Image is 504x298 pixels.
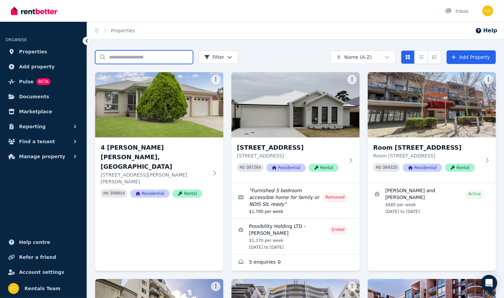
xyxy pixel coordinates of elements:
a: Account settings [5,265,81,279]
span: Residential [403,164,442,172]
span: Help centre [19,238,50,246]
span: Account settings [19,268,64,276]
a: 4 Olivia Cl, Kellyville4 [PERSON_NAME] [PERSON_NAME], [GEOGRAPHIC_DATA][STREET_ADDRESS][PERSON_NA... [95,72,223,209]
span: Rentals Team [24,284,60,293]
button: Filter [198,50,238,64]
img: Rentals Team [8,283,19,294]
span: Rental [445,164,475,172]
code: 399014 [110,191,125,196]
a: Add Property [447,50,496,64]
span: Rental [172,189,202,198]
button: More options [211,75,221,84]
div: Inbox [445,8,469,15]
a: View details for Possibility Holding LTD - David Mazengarb [231,219,360,254]
button: Compact list view [414,50,428,64]
button: Reporting [5,120,81,133]
div: Open Intercom Messenger [481,275,497,291]
span: Pulse [19,78,34,86]
code: 384325 [383,165,397,170]
button: Name (A-Z) [330,50,396,64]
span: Reporting [19,122,46,131]
a: Help centre [5,235,81,249]
button: More options [347,282,357,291]
span: ORGANISE [5,37,27,42]
img: Rentals Team [482,5,493,16]
button: Expanded list view [428,50,441,64]
a: PulseBETA [5,75,81,88]
p: Room [STREET_ADDRESS] [373,152,481,159]
p: [STREET_ADDRESS] [237,152,345,159]
a: Enquiries for 49 Indigo Bend, Wellard WA 6170 [231,254,360,271]
span: Filter [204,54,224,61]
button: Card view [401,50,415,64]
button: More options [347,75,357,84]
code: 307264 [246,165,261,170]
span: Manage property [19,152,65,161]
a: Room 1 - 16/89 Lake, Northbridge WA 6003Room [STREET_ADDRESS]Room [STREET_ADDRESS]PID 384325Resid... [368,72,496,183]
span: Documents [19,93,49,101]
p: [STREET_ADDRESS][PERSON_NAME][PERSON_NAME] [101,171,208,185]
a: Refer a friend [5,250,81,264]
a: 49 Indigo Bend, Wellard WA 6170[STREET_ADDRESS][STREET_ADDRESS]PID 307264ResidentialRental [231,72,360,183]
img: 4 Olivia Cl, Kellyville [95,72,223,137]
small: PID [240,166,245,169]
div: View options [401,50,441,64]
span: BETA [36,78,51,85]
h3: Room [STREET_ADDRESS] [373,143,481,152]
nav: Breadcrumb [87,22,143,39]
a: Marketplace [5,105,81,118]
span: Marketplace [19,107,52,116]
h3: [STREET_ADDRESS] [237,143,345,152]
a: Edit listing: Furnished 5 bedroom accessible home for family or NDIS SIL ready [231,183,360,218]
button: Help [475,27,497,35]
span: Rental [309,164,338,172]
img: Room 1 - 16/89 Lake, Northbridge WA 6003 [368,72,496,137]
span: Refer a friend [19,253,56,261]
small: PID [376,166,381,169]
button: Find a tenant [5,135,81,148]
a: Add property [5,60,81,73]
span: Properties [19,48,47,56]
img: 49 Indigo Bend, Wellard WA 6170 [231,72,360,137]
h3: 4 [PERSON_NAME] [PERSON_NAME], [GEOGRAPHIC_DATA] [101,143,208,171]
span: Residential [266,164,306,172]
a: Documents [5,90,81,103]
span: Name (A-Z) [344,54,372,61]
span: Find a tenant [19,137,55,146]
small: PID [103,192,109,195]
a: Properties [111,28,135,33]
img: RentBetter [11,6,57,16]
a: View details for JORDAN FESEL and CHARLI PEARSON [368,183,496,218]
button: More options [484,75,493,84]
span: Residential [130,189,170,198]
button: Manage property [5,150,81,163]
button: More options [211,282,221,291]
a: Properties [5,45,81,59]
span: Add property [19,63,55,71]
